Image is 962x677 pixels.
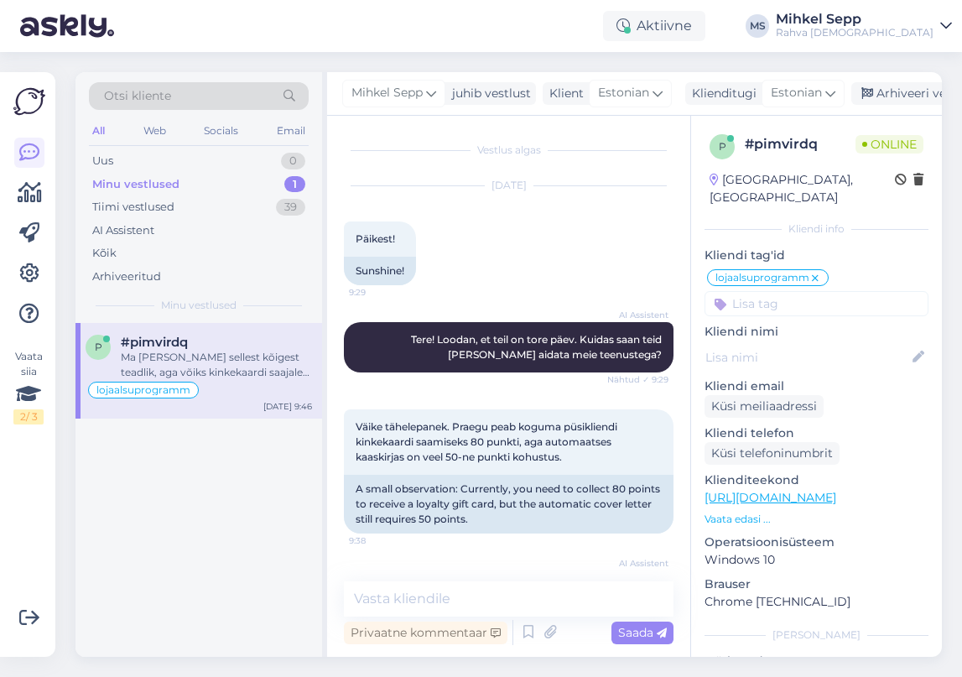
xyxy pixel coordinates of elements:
div: Arhiveeritud [92,268,161,285]
div: Email [273,120,309,142]
div: [DATE] 9:46 [263,400,312,413]
div: 1 [284,176,305,193]
div: 0 [281,153,305,169]
span: AI Assistent [606,557,668,570]
div: Sunshine! [344,257,416,285]
p: Vaata edasi ... [705,512,928,527]
div: Privaatne kommentaar [344,622,507,644]
input: Lisa nimi [705,348,909,367]
span: Estonian [771,84,822,102]
p: Operatsioonisüsteem [705,534,928,551]
div: [PERSON_NAME] [705,628,928,643]
div: # pimvirdq [745,134,855,154]
div: Ma [PERSON_NAME] sellest kõigest teadlik, aga võiks kinkekaardi saajale saadetud kaaskirja teksti... [121,350,312,380]
span: Minu vestlused [161,298,237,313]
div: Kõik [92,245,117,262]
div: MS [746,14,769,38]
div: Mihkel Sepp [776,13,933,26]
div: Vestlus algas [344,143,673,158]
div: 39 [276,199,305,216]
span: Saada [618,625,667,640]
div: 2 / 3 [13,409,44,424]
div: Vaata siia [13,349,44,424]
div: A small observation: Currently, you need to collect 80 points to receive a loyalty gift card, but... [344,475,673,534]
p: Kliendi tag'id [705,247,928,264]
span: Online [855,135,923,154]
input: Lisa tag [705,291,928,316]
a: Mihkel SeppRahva [DEMOGRAPHIC_DATA] [776,13,952,39]
span: lojaalsuprogramm [96,385,190,395]
span: 9:29 [349,286,412,299]
p: Märkmed [705,653,928,670]
div: juhib vestlust [445,85,531,102]
span: Otsi kliente [104,87,171,105]
span: Nähtud ✓ 9:29 [606,373,668,386]
div: [DATE] [344,178,673,193]
span: AI Assistent [606,309,668,321]
span: p [719,140,726,153]
div: Klienditugi [685,85,757,102]
div: Küsi telefoninumbrit [705,442,840,465]
span: 9:38 [349,534,412,547]
p: Kliendi nimi [705,323,928,341]
div: Klient [543,85,584,102]
div: All [89,120,108,142]
div: AI Assistent [92,222,154,239]
div: Uus [92,153,113,169]
p: Chrome [TECHNICAL_ID] [705,593,928,611]
span: Päikest! [356,232,395,245]
div: Minu vestlused [92,176,179,193]
p: Kliendi email [705,378,928,395]
span: Mihkel Sepp [351,84,423,102]
span: p [95,341,102,353]
div: Socials [200,120,242,142]
div: Küsi meiliaadressi [705,395,824,418]
span: Tere! Loodan, et teil on tore päev. Kuidas saan teid [PERSON_NAME] aidata meie teenustega? [411,333,664,361]
div: Kliendi info [705,221,928,237]
div: Tiimi vestlused [92,199,174,216]
span: Väike tähelepanek. Praegu peab koguma püsikliendi kinkekaardi saamiseks 80 punkti, aga automaatse... [356,420,620,463]
div: [GEOGRAPHIC_DATA], [GEOGRAPHIC_DATA] [710,171,895,206]
div: Web [140,120,169,142]
span: Estonian [598,84,649,102]
p: Kliendi telefon [705,424,928,442]
a: [URL][DOMAIN_NAME] [705,490,836,505]
p: Windows 10 [705,551,928,569]
img: Askly Logo [13,86,45,117]
span: #pimvirdq [121,335,188,350]
p: Brauser [705,575,928,593]
span: lojaalsuprogramm [715,273,809,283]
p: Klienditeekond [705,471,928,489]
div: Rahva [DEMOGRAPHIC_DATA] [776,26,933,39]
div: Aktiivne [603,11,705,41]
